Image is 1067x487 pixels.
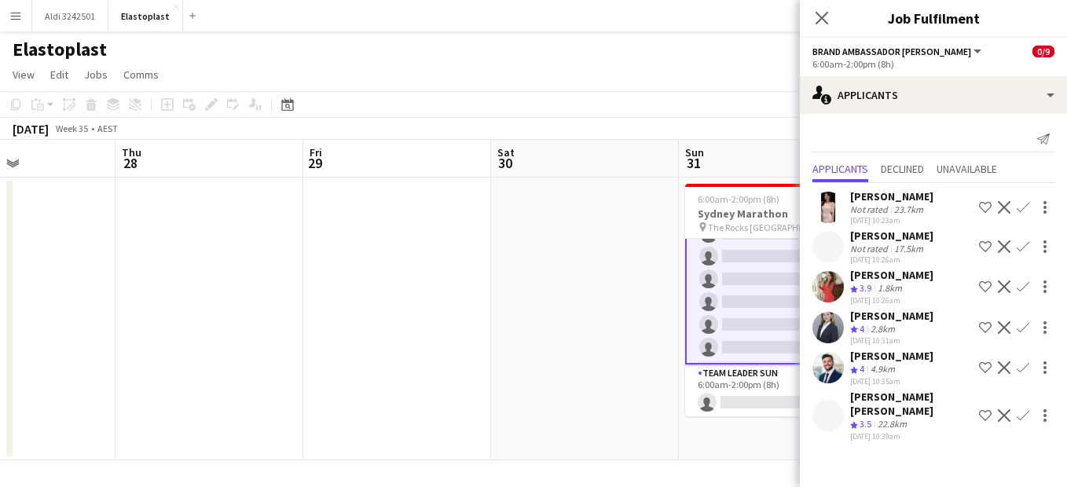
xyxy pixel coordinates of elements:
span: 0/9 [1032,46,1054,57]
div: 1.8km [874,282,905,295]
span: Sun [685,145,704,159]
div: [PERSON_NAME] [850,189,933,203]
div: Not rated [850,203,891,215]
div: AEST [97,123,118,134]
div: 4.9km [867,363,898,376]
span: Unavailable [937,163,997,174]
div: 23.7km [891,203,926,215]
span: 29 [307,154,322,172]
span: 31 [683,154,704,172]
span: Declined [881,163,924,174]
span: The Rocks [GEOGRAPHIC_DATA] [708,222,822,233]
h3: Job Fulfilment [800,8,1067,28]
div: [DATE] 10:39am [850,431,973,441]
span: 4 [860,323,864,335]
div: [PERSON_NAME] [850,229,933,243]
button: Brand Ambassador [PERSON_NAME] [812,46,984,57]
span: Fri [310,145,322,159]
span: 6:00am-2:00pm (8h) [698,193,779,205]
a: Edit [44,64,75,85]
h1: Elastoplast [13,38,107,61]
div: [PERSON_NAME] [850,309,933,323]
div: Applicants [800,76,1067,114]
a: View [6,64,41,85]
span: 3.5 [860,418,871,430]
span: 3.9 [860,282,871,294]
span: 30 [495,154,515,172]
span: Comms [123,68,159,82]
span: Thu [122,145,141,159]
div: 17.5km [891,243,926,254]
div: 22.8km [874,418,910,431]
h3: Sydney Marathon [685,207,861,221]
span: Jobs [84,68,108,82]
button: Aldi 3242501 [32,1,108,31]
div: [DATE] 10:26am [850,254,933,265]
div: 6:00am-2:00pm (8h) [812,58,1054,70]
div: [DATE] 10:23am [850,215,933,225]
a: Jobs [78,64,114,85]
span: 4 [860,363,864,375]
div: [PERSON_NAME] [850,268,933,282]
div: [DATE] [13,121,49,137]
div: [PERSON_NAME] [850,349,933,363]
div: 2.8km [867,323,898,336]
button: Elastoplast [108,1,183,31]
a: Comms [117,64,165,85]
span: View [13,68,35,82]
span: 28 [119,154,141,172]
div: [DATE] 10:26am [850,295,933,306]
div: [PERSON_NAME] [PERSON_NAME] [850,390,973,418]
div: [DATE] 10:31am [850,335,933,346]
span: Edit [50,68,68,82]
div: Not rated [850,243,891,254]
span: Brand Ambassador Sun [812,46,971,57]
span: Applicants [812,163,868,174]
app-card-role: Team Leader Sun0/16:00am-2:00pm (8h) [685,364,861,418]
app-job-card: 6:00am-2:00pm (8h)0/9Sydney Marathon The Rocks [GEOGRAPHIC_DATA]2 Roles Team Leader Sun0/16:00am-... [685,184,861,416]
div: [DATE] 10:35am [850,376,933,386]
span: Sat [497,145,515,159]
span: Week 35 [52,123,91,134]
